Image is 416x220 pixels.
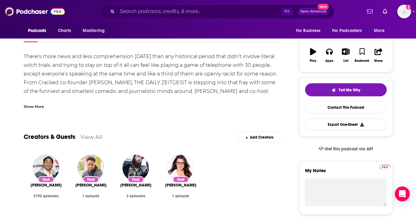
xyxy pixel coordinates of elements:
button: open menu [292,25,328,37]
span: [PERSON_NAME] [75,183,107,188]
div: Open Intercom Messenger [395,186,410,201]
a: Jacquis Neal [75,183,107,188]
div: Share [374,59,383,63]
button: Play [305,44,321,66]
div: Apps [325,59,333,63]
button: Show profile menu [397,5,411,18]
a: Jack O'Brien [31,183,62,188]
span: Logged in as megcassidy [397,5,411,18]
button: Open AdvancedNew [298,8,329,15]
a: Pro website [380,164,390,170]
a: Charts [54,25,75,37]
div: 1 episode [163,194,198,198]
input: Search podcasts, credits, & more... [117,7,281,16]
span: More [374,26,385,35]
a: Show notifications dropdown [365,6,375,17]
img: User Profile [397,5,411,18]
span: New [318,4,329,10]
div: Host [173,176,189,183]
span: [PERSON_NAME] [165,183,196,188]
button: open menu [24,25,55,37]
span: Get this podcast via API [325,146,373,152]
a: Contact This Podcast [305,101,387,113]
div: 1 episode [74,194,108,198]
img: Jacquis Neal [78,155,104,181]
div: There’s more news and less comprehension [DATE] than any historical period that didn’t involve li... [24,52,281,113]
button: List [337,44,354,66]
img: Podchaser - Follow, Share and Rate Podcasts [5,6,65,17]
span: [PERSON_NAME] [120,183,151,188]
button: open menu [370,25,392,37]
a: View All [80,134,103,140]
a: Caitlin Durante [165,183,196,188]
span: Open Advanced [300,10,326,13]
button: tell me why sparkleTell Me Why [305,83,387,96]
button: open menu [328,25,371,37]
span: Podcasts [28,26,46,35]
button: Apps [321,44,337,66]
div: 3 episodes [118,194,153,198]
div: Search podcasts, credits, & more... [100,4,334,19]
a: Creators & Guests [24,133,75,141]
a: Get this podcast via API [313,141,378,157]
span: ⌘ K [281,7,293,16]
img: Caitlin Durante [167,155,194,181]
div: Host [128,176,144,183]
label: My Notes [305,167,387,178]
span: Monitoring [83,26,105,35]
img: Danl Goodman [122,155,149,181]
a: Danl Goodman [120,183,151,188]
img: Podchaser Pro [380,165,390,170]
div: List [343,59,348,63]
span: Charts [58,26,71,35]
button: open menu [78,25,113,37]
span: [PERSON_NAME] [31,183,62,188]
div: Bookmark [355,59,369,63]
div: Host [38,176,54,183]
span: For Business [296,26,321,35]
img: tell me why sparkle [331,88,336,93]
svg: Add a profile image [406,5,411,10]
a: Show notifications dropdown [380,6,390,17]
div: Host [83,176,99,183]
button: Export One-Sheet [305,118,387,131]
div: Add Creators [238,131,280,142]
span: Tell Me Why [339,88,360,93]
span: For Podcasters [332,26,362,35]
div: Play [310,59,316,63]
button: Bookmark [354,44,370,66]
div: 3792 episodes [29,194,64,198]
img: Jack O'Brien [33,155,59,181]
button: Share [370,44,386,66]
